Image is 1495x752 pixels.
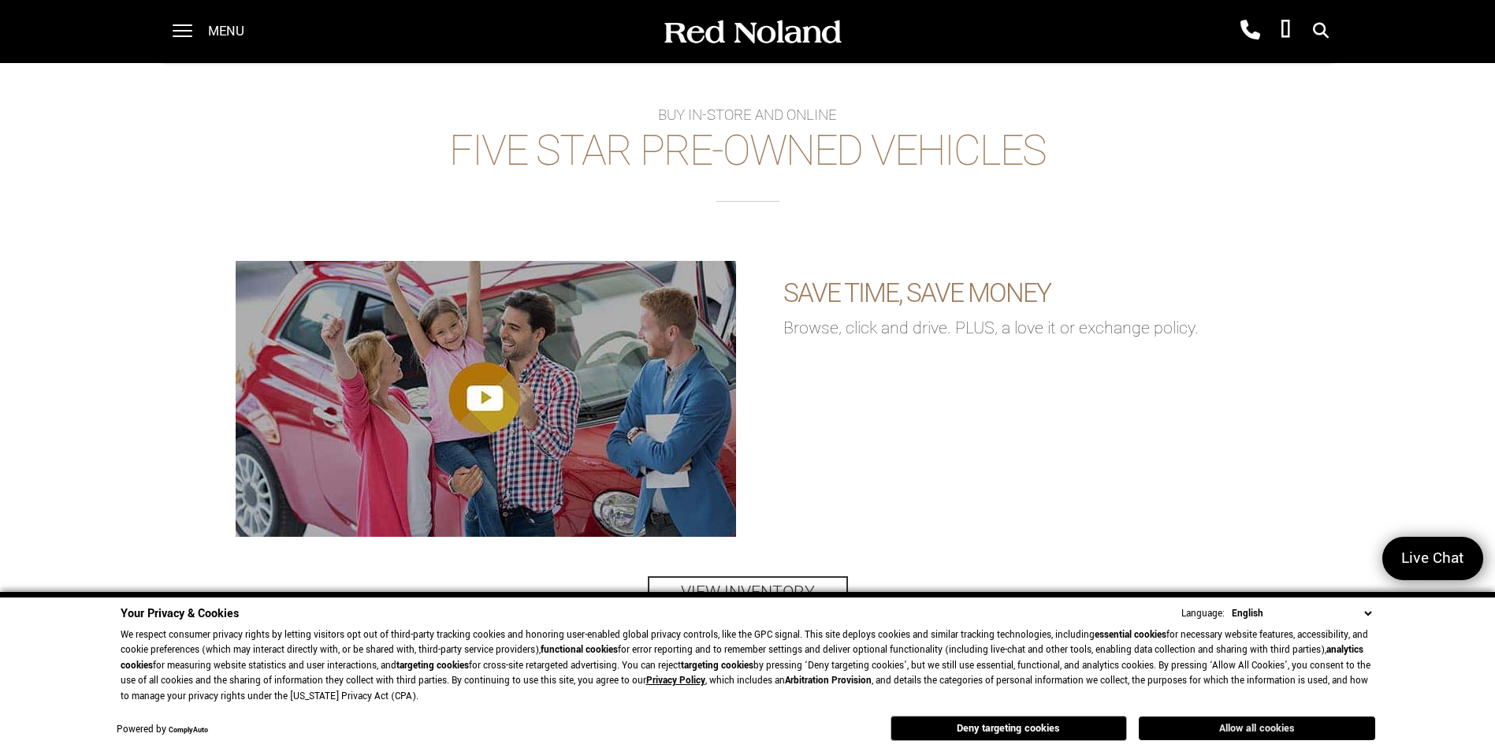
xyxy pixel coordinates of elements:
[1382,537,1483,580] a: Live Chat
[1181,609,1225,619] div: Language:
[121,643,1363,672] strong: analytics cookies
[117,725,208,735] div: Powered by
[681,659,753,672] strong: targeting cookies
[24,106,1471,124] div: Buy In-store and Online
[121,605,239,622] span: Your Privacy & Cookies
[1095,628,1166,642] strong: essential cookies
[783,318,1260,337] p: Browse, click and drive. PLUS, a love it or exchange policy.
[891,716,1127,741] button: Deny targeting cookies
[1139,717,1375,740] button: Allow all cookies
[1228,605,1375,622] select: Language Select
[646,674,705,687] a: Privacy Policy
[236,261,736,537] img: Buying from Red Noland Used
[648,576,848,607] a: View Inventory
[396,659,469,672] strong: targeting cookies
[1393,548,1472,569] span: Live Chat
[661,18,842,46] img: Red Noland Auto Group
[785,674,872,687] strong: Arbitration Provision
[169,725,208,735] a: ComplyAuto
[24,128,1471,202] h2: Five Star Pre-Owned Vehicles
[121,627,1375,705] p: We respect consumer privacy rights by letting visitors opt out of third-party tracking cookies an...
[783,277,1260,310] h3: Save time, save money
[541,643,618,657] strong: functional cookies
